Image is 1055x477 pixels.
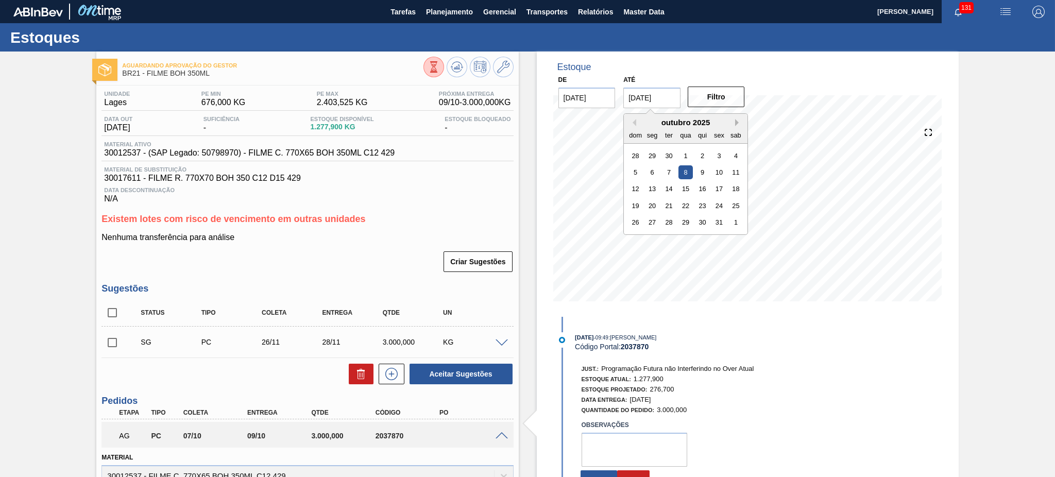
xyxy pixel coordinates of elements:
[712,165,726,179] div: Choose sexta-feira, 10 de outubro de 2025
[445,116,511,122] span: Estoque Bloqueado
[101,233,513,242] p: Nenhuma transferência para análise
[582,407,655,413] span: Quantidade do Pedido:
[712,199,726,213] div: Choose sexta-feira, 24 de outubro de 2025
[13,7,63,16] img: TNhmsLtSVTkK8tSr43FrP2fwEKptu5GPRR3wAAAABJRU5ErkJggg==
[650,385,674,393] span: 276,700
[999,6,1012,18] img: userActions
[942,5,975,19] button: Notificações
[104,148,395,158] span: 30012537 - (SAP Legado: 50798970) - FILME C. 770X65 BOH 350ML C12 429
[679,182,693,196] div: Choose quarta-feira, 15 de outubro de 2025
[630,396,651,403] span: [DATE]
[594,335,608,340] span: - 09:49
[373,432,445,440] div: 2037870
[245,432,317,440] div: 09/10/2025
[440,338,508,346] div: KG
[116,424,150,447] div: Aguardando Aprovação do Gestor
[439,98,511,107] span: 09/10 - 3.000,000 KG
[310,116,373,122] span: Estoque Disponível
[657,406,687,414] span: 3.000,000
[116,409,150,416] div: Etapa
[695,182,709,196] div: Choose quinta-feira, 16 de outubro de 2025
[201,116,242,132] div: -
[437,409,509,416] div: PO
[203,116,240,122] span: Suficiência
[148,432,182,440] div: Pedido de Compra
[662,165,676,179] div: Choose terça-feira, 7 de outubro de 2025
[679,148,693,162] div: Choose quarta-feira, 1 de outubro de 2025
[104,174,511,183] span: 30017611 - FILME R. 770X70 BOH 350 C12 D15 429
[645,199,659,213] div: Choose segunda-feira, 20 de outubro de 2025
[101,183,513,203] div: N/A
[729,148,743,162] div: Choose sábado, 4 de outubro de 2025
[662,128,676,142] div: ter
[621,343,649,351] strong: 2037870
[679,165,693,179] div: Choose quarta-feira, 8 de outubro de 2025
[623,6,664,18] span: Master Data
[119,432,147,440] p: AG
[628,165,642,179] div: Choose domingo, 5 de outubro de 2025
[575,343,820,351] div: Código Portal:
[695,148,709,162] div: Choose quinta-feira, 2 de outubro de 2025
[645,182,659,196] div: Choose segunda-feira, 13 de outubro de 2025
[445,250,513,273] div: Criar Sugestões
[10,31,193,43] h1: Estoques
[181,409,253,416] div: Coleta
[423,57,444,77] button: Visão Geral dos Estoques
[582,376,631,382] span: Estoque Atual:
[624,118,747,127] div: outubro 2025
[373,409,445,416] div: Código
[582,366,599,372] span: Just.:
[628,199,642,213] div: Choose domingo, 19 de outubro de 2025
[104,98,130,107] span: Lages
[373,364,404,384] div: Nova sugestão
[582,386,648,393] span: Estoque Projetado:
[575,334,593,340] span: [DATE]
[695,165,709,179] div: Choose quinta-feira, 9 de outubro de 2025
[526,6,568,18] span: Transportes
[712,215,726,229] div: Choose sexta-feira, 31 de outubro de 2025
[310,123,373,131] span: 1.277,900 KG
[104,141,395,147] span: Material ativo
[623,88,680,108] input: dd/mm/yyyy
[444,251,512,272] button: Criar Sugestões
[662,215,676,229] div: Choose terça-feira, 28 de outubro de 2025
[309,432,381,440] div: 3.000,000
[317,98,368,107] span: 2.403,525 KG
[181,432,253,440] div: 07/10/2025
[628,148,642,162] div: Choose domingo, 28 de setembro de 2025
[578,6,613,18] span: Relatórios
[344,364,373,384] div: Excluir Sugestões
[582,418,687,433] label: Observações
[309,409,381,416] div: Qtde
[104,123,132,132] span: [DATE]
[122,62,423,69] span: Aguardando Aprovação do Gestor
[558,88,616,108] input: dd/mm/yyyy
[245,409,317,416] div: Entrega
[645,148,659,162] div: Choose segunda-feira, 29 de setembro de 2025
[259,309,327,316] div: Coleta
[199,309,267,316] div: Tipo
[729,128,743,142] div: sab
[447,57,467,77] button: Atualizar Gráfico
[729,182,743,196] div: Choose sábado, 18 de outubro de 2025
[380,309,448,316] div: Qtde
[104,116,132,122] span: Data out
[695,215,709,229] div: Choose quinta-feira, 30 de outubro de 2025
[729,199,743,213] div: Choose sábado, 25 de outubro de 2025
[380,338,448,346] div: 3.000,000
[679,215,693,229] div: Choose quarta-feira, 29 de outubro de 2025
[101,454,133,461] label: Material
[608,334,657,340] span: : [PERSON_NAME]
[101,214,365,224] span: Existem lotes com risco de vencimento em outras unidades
[729,165,743,179] div: Choose sábado, 11 de outubro de 2025
[679,199,693,213] div: Choose quarta-feira, 22 de outubro de 2025
[628,215,642,229] div: Choose domingo, 26 de outubro de 2025
[440,309,508,316] div: UN
[201,98,245,107] span: 676,000 KG
[627,147,744,231] div: month 2025-10
[582,397,627,403] span: Data Entrega:
[101,396,513,406] h3: Pedidos
[735,119,742,126] button: Next Month
[201,91,245,97] span: PE MIN
[679,128,693,142] div: qua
